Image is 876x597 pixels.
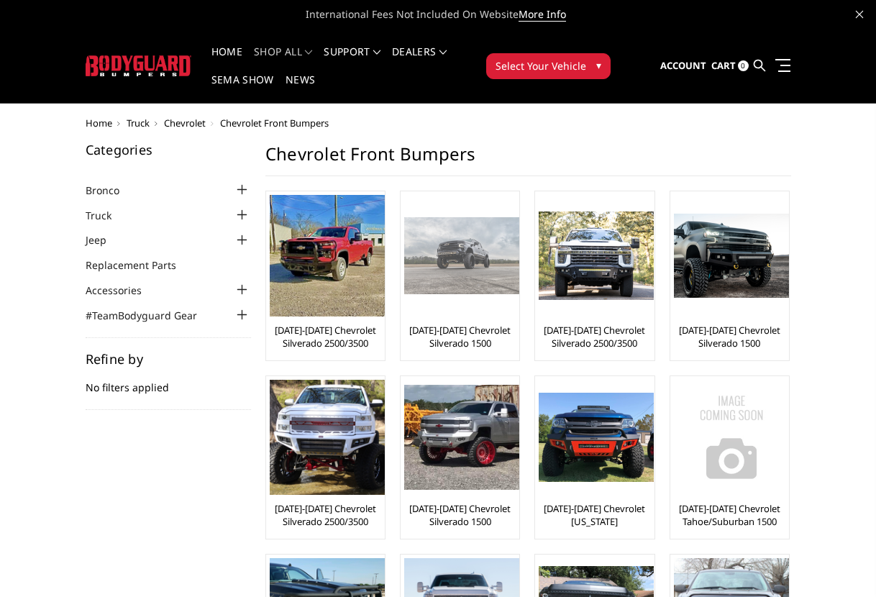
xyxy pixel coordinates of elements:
[738,60,749,71] span: 0
[86,308,215,323] a: #TeamBodyguard Gear
[86,258,194,273] a: Replacement Parts
[220,117,329,129] span: Chevrolet Front Bumpers
[660,47,706,86] a: Account
[86,55,191,76] img: BODYGUARD BUMPERS
[496,58,586,73] span: Select Your Vehicle
[404,324,516,350] a: [DATE]-[DATE] Chevrolet Silverado 1500
[674,380,785,495] a: No Image
[270,324,381,350] a: [DATE]-[DATE] Chevrolet Silverado 2500/3500
[674,502,785,528] a: [DATE]-[DATE] Chevrolet Tahoe/Suburban 1500
[86,352,251,410] div: No filters applied
[265,143,791,176] h1: Chevrolet Front Bumpers
[392,47,447,75] a: Dealers
[286,75,315,103] a: News
[539,502,650,528] a: [DATE]-[DATE] Chevrolet [US_STATE]
[211,47,242,75] a: Home
[674,324,785,350] a: [DATE]-[DATE] Chevrolet Silverado 1500
[86,208,129,223] a: Truck
[596,58,601,73] span: ▾
[660,59,706,72] span: Account
[86,117,112,129] a: Home
[519,7,566,22] a: More Info
[86,143,251,156] h5: Categories
[86,183,137,198] a: Bronco
[164,117,206,129] a: Chevrolet
[539,324,650,350] a: [DATE]-[DATE] Chevrolet Silverado 2500/3500
[711,47,749,86] a: Cart 0
[711,59,736,72] span: Cart
[270,502,381,528] a: [DATE]-[DATE] Chevrolet Silverado 2500/3500
[127,117,150,129] a: Truck
[86,352,251,365] h5: Refine by
[211,75,274,103] a: SEMA Show
[324,47,380,75] a: Support
[404,502,516,528] a: [DATE]-[DATE] Chevrolet Silverado 1500
[486,53,611,79] button: Select Your Vehicle
[674,380,789,495] img: No Image
[254,47,312,75] a: shop all
[86,283,160,298] a: Accessories
[86,232,124,247] a: Jeep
